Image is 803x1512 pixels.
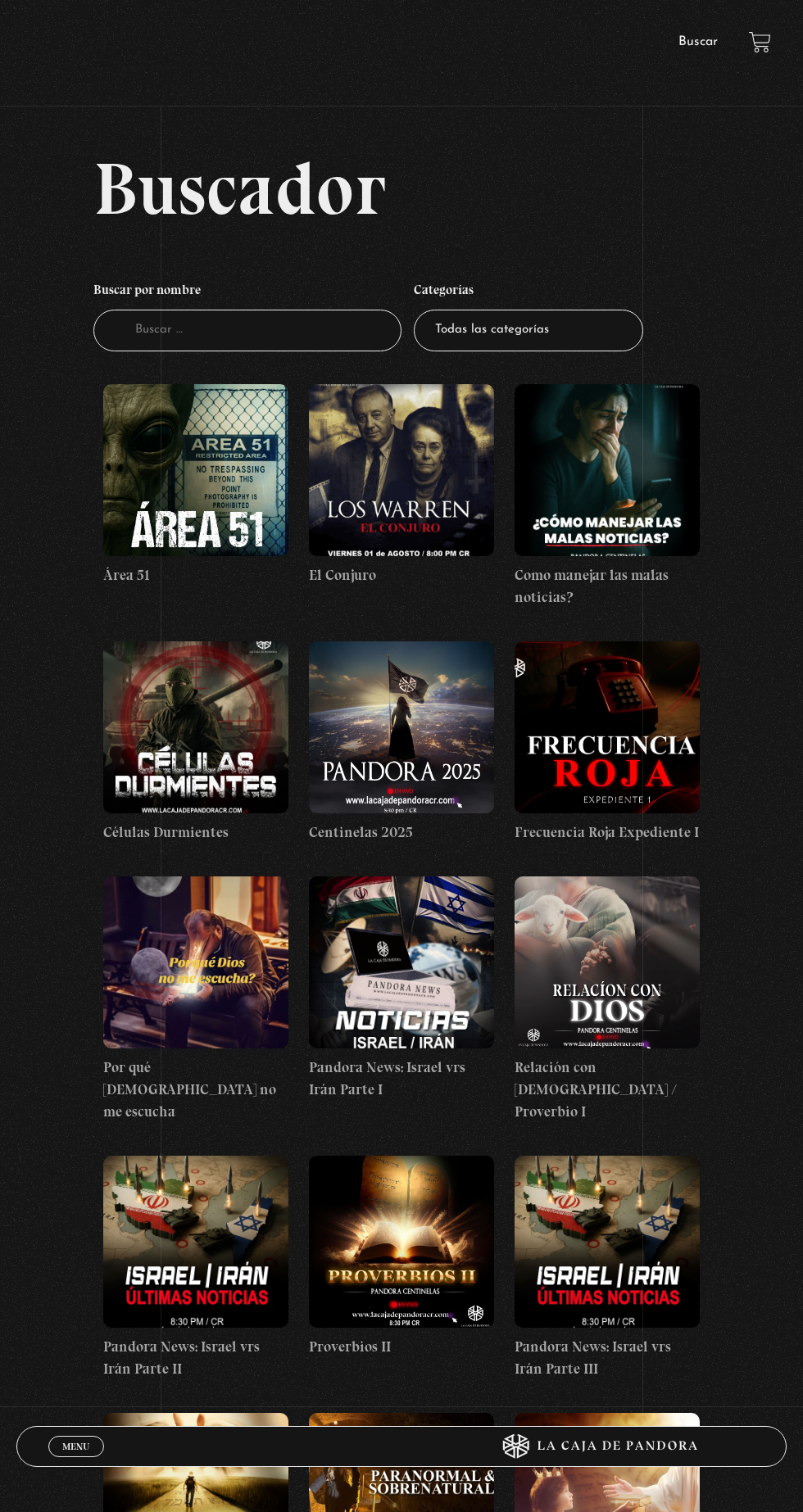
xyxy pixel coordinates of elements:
[103,1336,288,1380] h4: Pandora News: Israel vrs Irán Parte II
[515,564,700,609] h4: Como manejar las malas noticias?
[515,1057,700,1123] h4: Relación con [DEMOGRAPHIC_DATA] / Proverbio I
[414,274,643,310] h4: Categorías
[309,822,494,844] h4: Centinelas 2025
[309,564,494,586] h4: El Conjuro
[515,1156,700,1380] a: Pandora News: Israel vrs Irán Parte III
[93,152,787,225] h2: Buscador
[103,876,288,1123] a: Por qué [DEMOGRAPHIC_DATA] no me escucha
[309,1336,494,1358] h4: Proverbios II
[103,1156,288,1380] a: Pandora News: Israel vrs Irán Parte II
[103,1057,288,1123] h4: Por qué [DEMOGRAPHIC_DATA] no me escucha
[309,876,494,1101] a: Pandora News: Israel vrs Irán Parte I
[515,876,700,1123] a: Relación con [DEMOGRAPHIC_DATA] / Proverbio I
[515,641,700,844] a: Frecuencia Roja Expediente I
[678,35,718,48] a: Buscar
[103,564,288,586] h4: Área 51
[103,822,288,844] h4: Células Durmientes
[309,384,494,586] a: El Conjuro
[515,1336,700,1380] h4: Pandora News: Israel vrs Irán Parte III
[309,1156,494,1358] a: Proverbios II
[62,1442,89,1451] span: Menu
[309,1057,494,1101] h4: Pandora News: Israel vrs Irán Parte I
[103,384,288,586] a: Área 51
[309,641,494,844] a: Centinelas 2025
[57,1455,96,1466] span: Cerrar
[93,274,401,310] h4: Buscar por nombre
[515,822,700,844] h4: Frecuencia Roja Expediente I
[103,641,288,844] a: Células Durmientes
[515,384,700,609] a: Como manejar las malas noticias?
[749,31,771,53] a: View your shopping cart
